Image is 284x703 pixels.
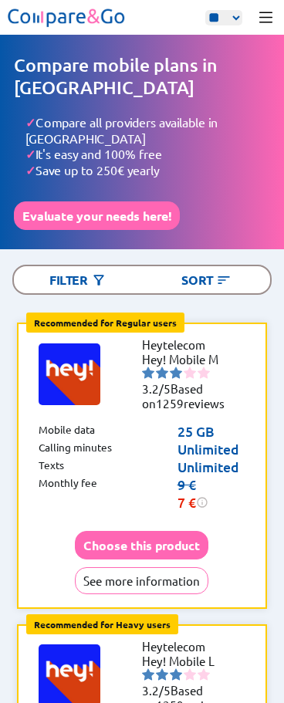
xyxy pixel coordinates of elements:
li: Save up to 250€ yearly [25,162,269,178]
span: ✓ [25,146,35,162]
button: See more information [75,567,208,594]
li: Heytelecom [142,639,245,654]
h1: Compare mobile plans in [GEOGRAPHIC_DATA] [14,54,269,99]
p: 25 GB [177,422,246,440]
li: Based on reviews [142,381,245,411]
img: Button open the filtering menu [91,272,106,288]
img: starnr2 [156,367,168,379]
b: Recommended for Regular users [34,316,177,329]
b: Recommended for Heavy users [34,618,171,630]
div: 7 € [177,493,208,511]
img: starnr4 [184,367,196,379]
span: 3.2/5 [142,381,171,396]
li: It's easy and 100% free [25,146,269,162]
p: Unlimited [177,440,246,458]
p: Calling minutes [39,440,112,458]
span: 1259 [156,396,184,411]
img: information [196,496,208,509]
li: Hey! Mobile M [142,352,245,367]
s: 9 € [177,475,196,493]
img: starnr5 [198,668,210,681]
img: Button open the sorting menu [216,272,232,288]
img: starnr5 [198,367,210,379]
p: Mobile data [39,422,95,440]
li: Compare all providers available in [GEOGRAPHIC_DATA] [25,114,269,146]
img: starnr4 [184,668,196,681]
button: Evaluate your needs here! [14,201,180,230]
span: 3.2/5 [142,683,171,698]
img: starnr1 [142,668,154,681]
p: Monthly fee [39,475,97,511]
span: ✓ [25,162,35,178]
a: Choose this product [75,538,208,553]
li: Heytelecom [142,337,245,352]
p: Unlimited [177,458,246,475]
img: starnr2 [156,668,168,681]
li: Hey! Mobile L [142,654,245,668]
span: ✓ [25,114,35,130]
img: Logo of Compare&Go [5,4,129,31]
div: Sort [142,266,270,293]
img: starnr3 [170,367,182,379]
img: starnr3 [170,668,182,681]
p: Texts [39,458,64,475]
div: Filter [14,266,142,293]
button: Choose this product [75,531,208,559]
a: See more information [75,573,208,588]
img: burger-menu-icon [256,8,276,27]
img: starnr1 [142,367,154,379]
img: Logo of Heytelecom [39,343,100,405]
